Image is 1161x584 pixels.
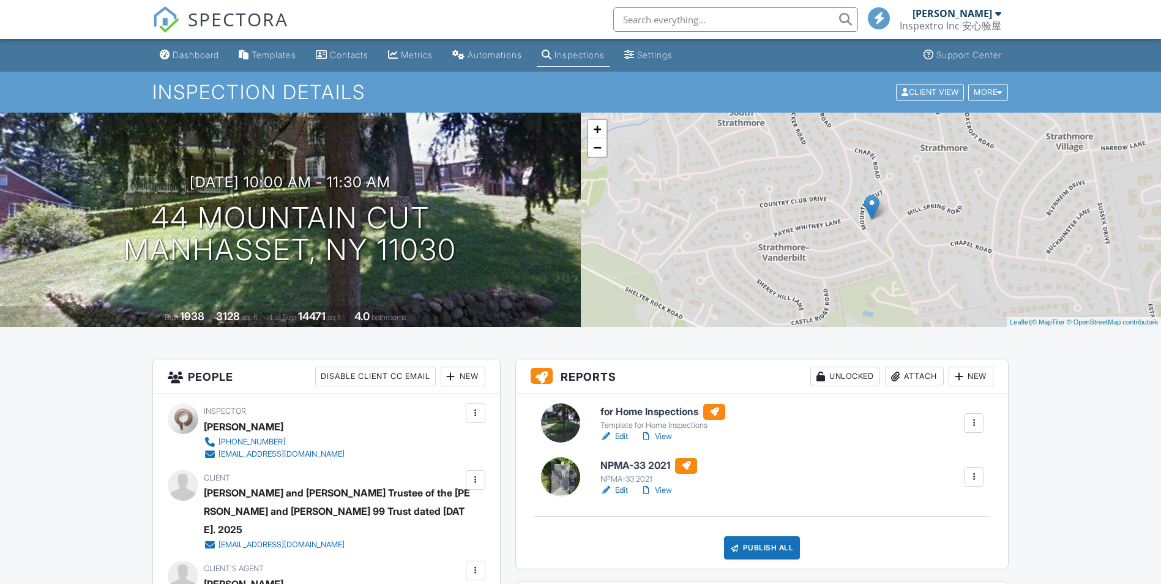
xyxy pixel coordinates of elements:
div: New [441,367,485,386]
div: Unlocked [810,367,880,386]
div: | [1007,317,1161,328]
div: Templates [252,50,296,60]
a: Leaflet [1010,318,1030,326]
a: Dashboard [155,44,224,67]
div: Disable Client CC Email [315,367,436,386]
h3: Reports [516,359,1009,394]
div: Automations [468,50,522,60]
div: 4.0 [354,310,370,323]
h1: 44 Mountain Cut Manhasset, NY 11030 [124,202,457,267]
span: Inspector [204,406,246,416]
a: Inspections [537,44,610,67]
a: © OpenStreetMap contributors [1067,318,1158,326]
div: [PERSON_NAME] [913,7,992,20]
a: Edit [600,484,628,496]
div: Attach [885,367,944,386]
h3: People [153,359,500,394]
span: SPECTORA [188,6,288,32]
a: Zoom in [588,120,607,138]
div: 3128 [216,310,240,323]
div: [PERSON_NAME] [204,417,283,436]
h6: for Home Inspections [600,404,725,420]
div: Contacts [330,50,368,60]
a: View [640,430,672,443]
div: Support Center [936,50,1002,60]
span: sq.ft. [327,313,343,322]
a: for Home Inspections Template for Home Inspections [600,404,725,431]
div: [PHONE_NUMBER] [218,437,285,447]
div: Template for Home Inspections [600,421,725,430]
a: NPMA-33 2021 NPMA-33 2021 [600,458,697,485]
div: NPMA-33 2021 [600,474,697,484]
div: More [968,84,1008,100]
h6: NPMA-33 2021 [600,458,697,474]
a: SPECTORA [152,17,288,42]
div: [PERSON_NAME] and [PERSON_NAME] Trustee of the [PERSON_NAME] and [PERSON_NAME] 99 Trust dated [DA... [204,484,472,539]
div: 1938 [180,310,204,323]
div: Client View [896,84,964,100]
span: Built [165,313,178,322]
span: Client [204,473,230,482]
div: Settings [637,50,673,60]
a: Support Center [919,44,1007,67]
span: bathrooms [371,313,406,322]
div: [EMAIL_ADDRESS][DOMAIN_NAME] [218,540,345,550]
h3: [DATE] 10:00 am - 11:30 am [190,174,390,190]
a: [EMAIL_ADDRESS][DOMAIN_NAME] [204,448,345,460]
img: The Best Home Inspection Software - Spectora [152,6,179,33]
a: Templates [234,44,301,67]
input: Search everything... [613,7,858,32]
a: Metrics [383,44,438,67]
a: Automations (Basic) [447,44,527,67]
a: View [640,484,672,496]
div: Inspextro Inc 安心验屋 [900,20,1001,32]
a: Zoom out [588,138,607,157]
div: [EMAIL_ADDRESS][DOMAIN_NAME] [218,449,345,459]
h1: Inspection Details [152,81,1009,103]
a: Settings [619,44,678,67]
div: New [949,367,993,386]
span: Client's Agent [204,564,264,573]
span: sq. ft. [242,313,259,322]
a: [EMAIL_ADDRESS][DOMAIN_NAME] [204,539,463,551]
div: Dashboard [173,50,219,60]
a: [PHONE_NUMBER] [204,436,345,448]
div: Publish All [724,536,801,560]
a: © MapTiler [1032,318,1065,326]
div: 14471 [298,310,326,323]
div: Metrics [401,50,433,60]
a: Contacts [311,44,373,67]
span: Lot Size [271,313,296,322]
div: Inspections [554,50,605,60]
a: Edit [600,430,628,443]
a: Client View [895,87,967,96]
